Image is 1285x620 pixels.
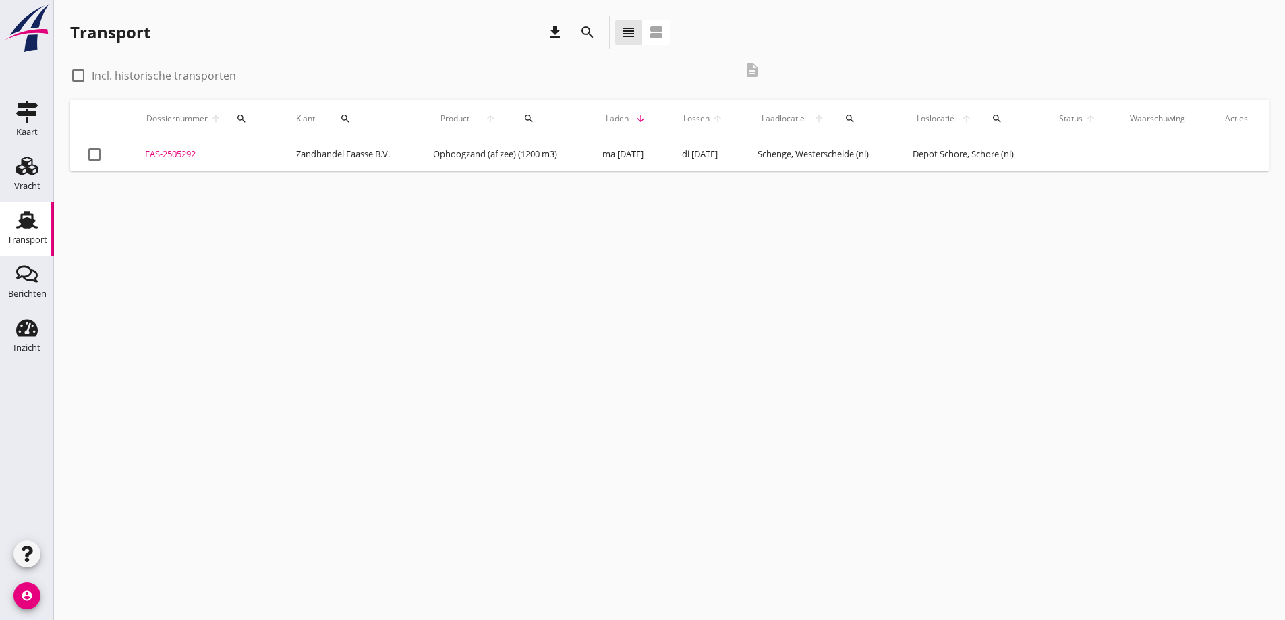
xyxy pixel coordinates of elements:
td: di [DATE] [666,138,741,171]
i: arrow_upward [478,113,504,124]
img: logo-small.a267ee39.svg [3,3,51,53]
i: arrow_upward [958,113,976,124]
i: search [340,113,351,124]
i: view_headline [621,24,637,40]
i: arrow_upward [711,113,724,124]
div: Inzicht [13,343,40,352]
i: search [236,113,247,124]
i: arrow_upward [1084,113,1097,124]
div: FAS-2505292 [145,148,264,161]
i: arrow_downward [632,113,650,124]
i: search [845,113,855,124]
td: Depot Schore, Schore (nl) [896,138,1041,171]
div: Waarschuwing [1130,113,1193,125]
span: Lossen [682,113,711,125]
i: arrow_upward [809,113,828,124]
td: Schenge, Westerschelde (nl) [741,138,897,171]
div: Transport [70,22,150,43]
div: Transport [7,235,47,244]
div: Klant [296,103,401,135]
td: Zandhandel Faasse B.V. [280,138,417,171]
i: search [579,24,596,40]
div: Berichten [8,289,47,298]
i: arrow_upward [209,113,223,124]
span: Dossiernummer [145,113,209,125]
i: search [992,113,1002,124]
div: Vracht [14,181,40,190]
div: Kaart [16,128,38,136]
td: ma [DATE] [586,138,666,171]
td: Ophoogzand (af zee) (1200 m3) [417,138,586,171]
label: Incl. historische transporten [92,69,236,82]
i: view_agenda [648,24,664,40]
span: Loslocatie [913,113,958,125]
span: Laden [602,113,632,125]
span: Status [1058,113,1084,125]
span: Laadlocatie [758,113,809,125]
div: Acties [1225,113,1253,125]
i: search [523,113,534,124]
i: download [547,24,563,40]
i: account_circle [13,582,40,609]
span: Product [433,113,478,125]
